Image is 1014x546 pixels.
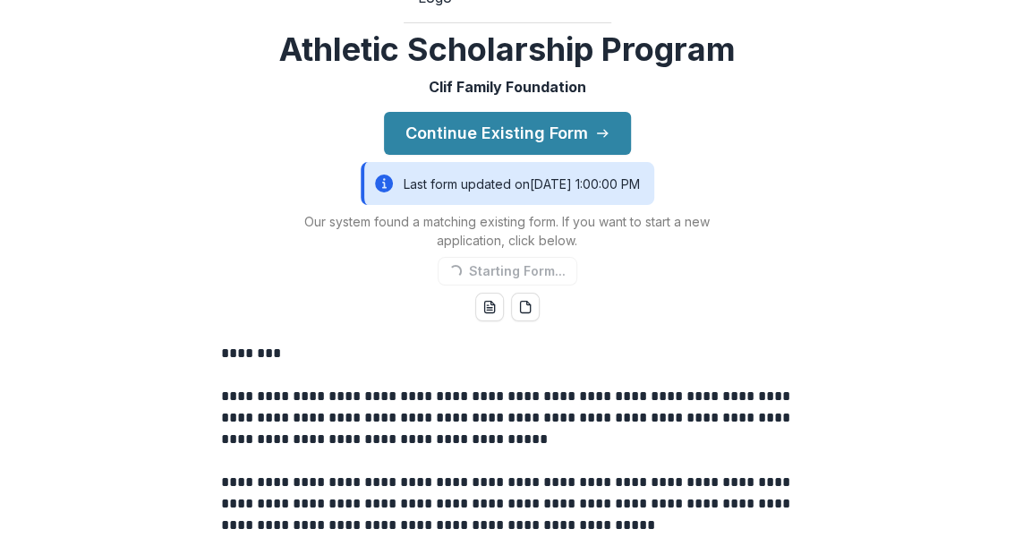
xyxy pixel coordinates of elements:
button: Starting Form... [438,257,577,286]
p: Clif Family Foundation [429,76,586,98]
button: word-download [475,293,504,321]
p: Our system found a matching existing form. If you want to start a new application, click below. [284,212,731,250]
h2: Athletic Scholarship Program [279,30,736,69]
button: Continue Existing Form [384,112,631,155]
button: pdf-download [511,293,540,321]
div: Last form updated on [DATE] 1:00:00 PM [361,162,654,205]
